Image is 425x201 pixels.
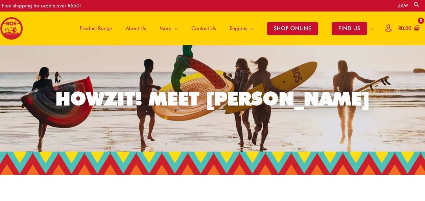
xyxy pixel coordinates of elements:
[230,18,247,39] span: Regions
[73,12,119,45] a: Product Range
[160,18,171,39] span: More
[413,1,420,8] a: Search button
[260,12,325,45] a: SHOP ONLINE
[223,12,260,45] a: Regions
[126,18,146,39] span: About Us
[80,18,112,39] span: Product Range
[185,12,223,45] a: Contact Us
[267,22,318,35] span: SHOP ONLINE
[332,22,367,35] span: FIND US
[398,25,411,31] bdi: 0.00
[398,3,408,9] a: ZA
[397,21,420,36] a: View Shopping Cart, empty
[68,12,380,45] nav: Site Navigation
[119,12,153,45] a: About Us
[55,89,370,108] div: HOWZIT! MEET [PERSON_NAME]
[398,25,401,31] span: R
[153,12,185,45] a: More
[191,18,216,39] span: Contact Us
